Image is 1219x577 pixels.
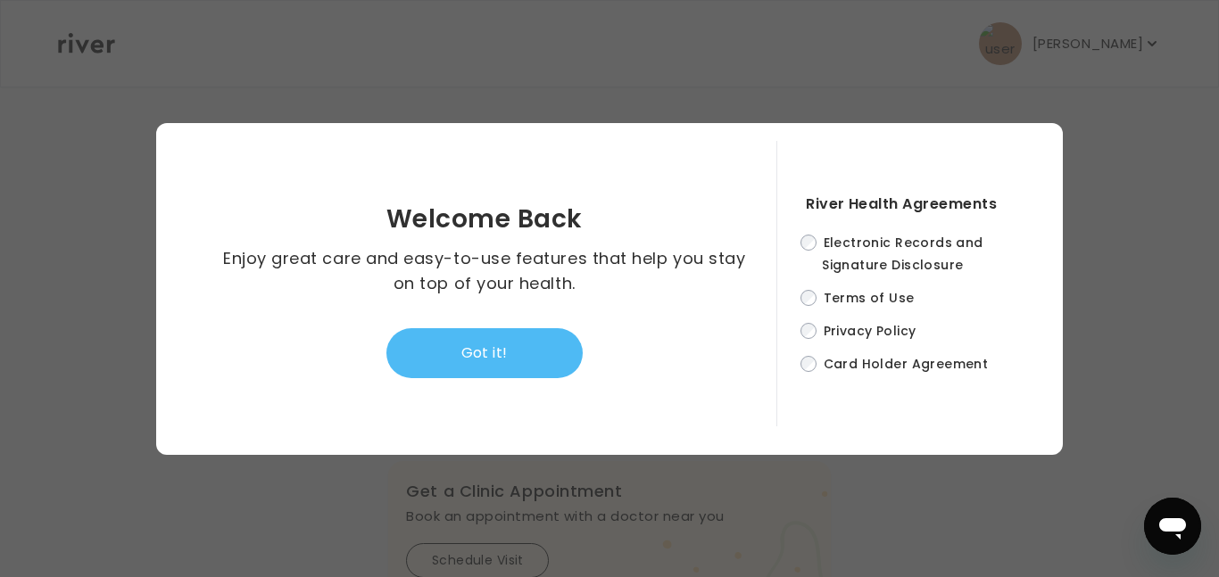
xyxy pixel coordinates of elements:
[824,289,915,307] span: Terms of Use
[1144,498,1201,555] iframe: Button to launch messaging window
[386,328,583,378] button: Got it!
[806,192,1027,217] h4: River Health Agreements
[822,234,983,274] span: Electronic Records and Signature Disclosure
[221,246,747,296] p: Enjoy great care and easy-to-use features that help you stay on top of your health.
[824,322,916,340] span: Privacy Policy
[824,355,989,373] span: Card Holder Agreement
[386,207,583,232] h3: Welcome Back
